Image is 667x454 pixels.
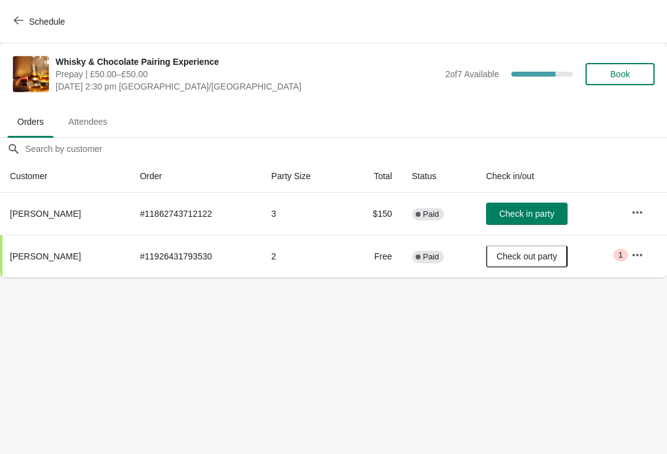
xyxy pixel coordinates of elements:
[6,11,75,33] button: Schedule
[130,235,261,277] td: # 11926431793530
[486,203,568,225] button: Check in party
[346,235,401,277] td: Free
[56,68,439,80] span: Prepay | £50.00–£50.00
[497,251,557,261] span: Check out party
[499,209,554,219] span: Check in party
[59,111,117,133] span: Attendees
[130,160,261,193] th: Order
[7,111,54,133] span: Orders
[29,17,65,27] span: Schedule
[423,209,439,219] span: Paid
[476,160,621,193] th: Check in/out
[261,193,346,235] td: 3
[56,56,439,68] span: Whisky & Chocolate Pairing Experience
[10,209,81,219] span: [PERSON_NAME]
[130,193,261,235] td: # 11862743712122
[13,56,49,92] img: Whisky & Chocolate Pairing Experience
[610,69,630,79] span: Book
[346,193,401,235] td: $150
[261,160,346,193] th: Party Size
[402,160,476,193] th: Status
[486,245,568,267] button: Check out party
[261,235,346,277] td: 2
[25,138,667,160] input: Search by customer
[10,251,81,261] span: [PERSON_NAME]
[445,69,499,79] span: 2 of 7 Available
[585,63,655,85] button: Book
[618,250,623,260] span: 1
[346,160,401,193] th: Total
[423,252,439,262] span: Paid
[56,80,439,93] span: [DATE] 2:30 pm [GEOGRAPHIC_DATA]/[GEOGRAPHIC_DATA]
